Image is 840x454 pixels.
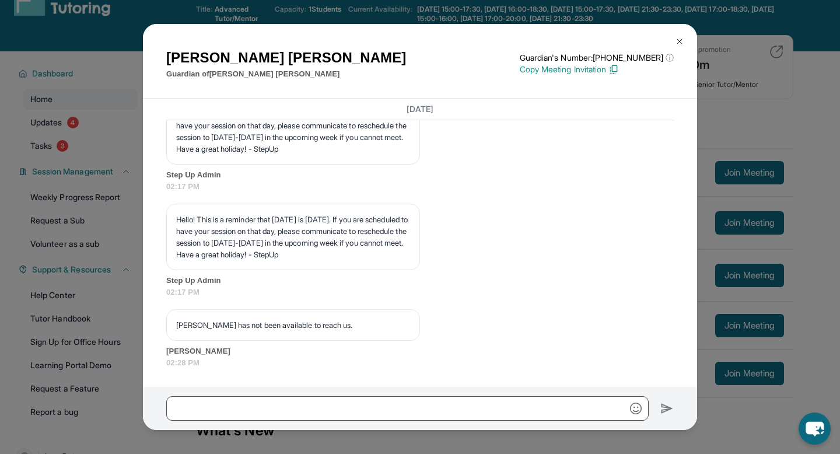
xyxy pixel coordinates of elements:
p: Hello! This is a reminder that [DATE] is [DATE]. If you are scheduled to have your session on tha... [176,108,410,155]
h3: [DATE] [166,103,674,115]
span: 02:17 PM [166,181,674,193]
img: Emoji [630,403,642,414]
span: 02:17 PM [166,287,674,298]
p: [PERSON_NAME] has not been available to reach us. [176,319,410,331]
span: Step Up Admin [166,275,674,287]
img: Close Icon [675,37,684,46]
span: Step Up Admin [166,169,674,181]
span: [PERSON_NAME] [166,345,674,357]
button: chat-button [799,413,831,445]
h1: [PERSON_NAME] [PERSON_NAME] [166,47,406,68]
img: Send icon [660,401,674,415]
p: Copy Meeting Invitation [520,64,674,75]
span: ⓘ [666,52,674,64]
p: Guardian of [PERSON_NAME] [PERSON_NAME] [166,68,406,80]
span: 02:28 PM [166,357,674,369]
img: Copy Icon [608,64,619,75]
p: Hello! This is a reminder that [DATE] is [DATE]. If you are scheduled to have your session on tha... [176,214,410,260]
p: Guardian's Number: [PHONE_NUMBER] [520,52,674,64]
